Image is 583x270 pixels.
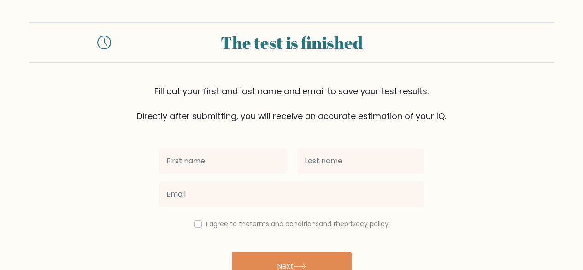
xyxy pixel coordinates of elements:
[206,219,389,228] label: I agree to the and the
[159,148,286,174] input: First name
[344,219,389,228] a: privacy policy
[250,219,319,228] a: terms and conditions
[159,181,424,207] input: Email
[29,85,554,122] div: Fill out your first and last name and email to save your test results. Directly after submitting,...
[297,148,424,174] input: Last name
[122,30,461,55] div: The test is finished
